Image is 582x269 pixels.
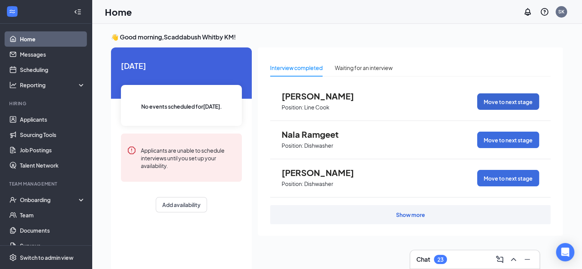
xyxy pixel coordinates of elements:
span: [PERSON_NAME] [282,168,366,178]
div: SK [558,8,564,15]
button: Move to next stage [477,93,539,110]
a: Messages [20,47,85,62]
svg: QuestionInfo [540,7,549,16]
svg: Notifications [523,7,532,16]
a: Applicants [20,112,85,127]
p: Dishwasher [304,180,333,187]
div: Applicants are unable to schedule interviews until you set up your availability. [141,146,236,170]
a: Job Postings [20,142,85,158]
a: Talent Network [20,158,85,173]
a: Scheduling [20,62,85,77]
div: Switch to admin view [20,254,73,261]
a: Documents [20,223,85,238]
div: Open Intercom Messenger [556,243,574,261]
h3: Chat [416,255,430,264]
p: Position: [282,180,303,187]
div: Hiring [9,100,84,107]
button: Move to next stage [477,132,539,148]
button: Minimize [521,253,533,266]
svg: ComposeMessage [495,255,504,264]
span: [PERSON_NAME] [282,91,366,101]
svg: ChevronUp [509,255,518,264]
a: Surveys [20,238,85,253]
div: 23 [437,256,443,263]
span: [DATE] [121,60,242,72]
button: Move to next stage [477,170,539,186]
div: Team Management [9,181,84,187]
h3: 👋 Good morning, Scaddabush Whitby KM ! [111,33,563,41]
button: Add availability [156,197,207,212]
svg: Error [127,146,136,155]
p: Line Cook [304,104,329,111]
span: No events scheduled for [DATE] . [141,102,222,111]
svg: UserCheck [9,196,17,204]
button: ChevronUp [507,253,520,266]
svg: Collapse [74,8,82,16]
p: Position: [282,142,303,149]
a: Sourcing Tools [20,127,85,142]
div: Show more [396,211,425,218]
div: Reporting [20,81,86,89]
button: ComposeMessage [494,253,506,266]
div: Waiting for an interview [335,64,393,72]
div: Interview completed [270,64,323,72]
div: Onboarding [20,196,79,204]
svg: Analysis [9,81,17,89]
h1: Home [105,5,132,18]
span: Nala Ramgeet [282,129,366,139]
svg: Settings [9,254,17,261]
p: Position: [282,104,303,111]
a: Home [20,31,85,47]
svg: Minimize [523,255,532,264]
svg: WorkstreamLogo [8,8,16,15]
a: Team [20,207,85,223]
p: Dishwasher [304,142,333,149]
